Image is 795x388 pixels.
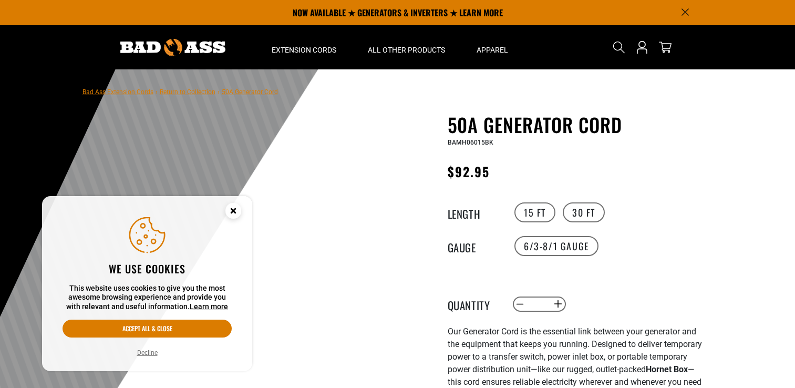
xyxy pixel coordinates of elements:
nav: breadcrumbs [82,85,278,98]
span: Apparel [477,45,508,55]
a: Return to Collection [160,88,215,96]
p: This website uses cookies to give you the most awesome browsing experience and provide you with r... [63,284,232,312]
h2: We use cookies [63,262,232,275]
label: 15 FT [514,202,555,222]
a: Learn more [190,302,228,311]
summary: All Other Products [352,25,461,69]
span: › [156,88,158,96]
span: $92.95 [448,162,490,181]
summary: Extension Cords [256,25,352,69]
label: 30 FT [563,202,605,222]
legend: Gauge [448,239,500,253]
label: Quantity [448,297,500,311]
button: Decline [134,348,161,358]
summary: Apparel [461,25,524,69]
summary: Search [611,39,627,56]
legend: Length [448,206,500,219]
a: Bad Ass Extension Cords [82,88,153,96]
span: 50A Generator Cord [222,88,278,96]
span: All Other Products [368,45,445,55]
label: 6/3-8/1 Gauge [514,236,598,256]
span: › [218,88,220,96]
button: Accept all & close [63,320,232,338]
span: Extension Cords [272,45,336,55]
aside: Cookie Consent [42,196,252,372]
strong: Hornet Box [646,364,688,374]
img: Bad Ass Extension Cords [120,39,225,56]
h1: 50A Generator Cord [448,114,705,136]
span: BAMH06015BK [448,139,493,146]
